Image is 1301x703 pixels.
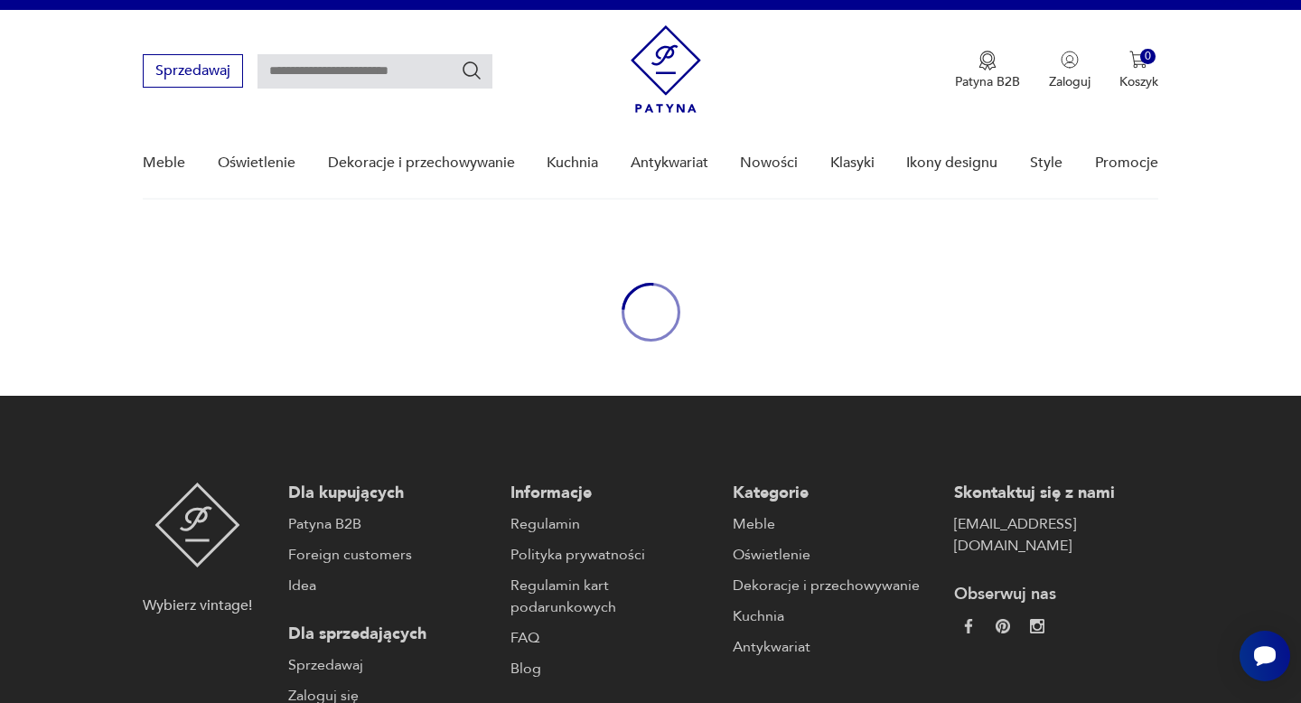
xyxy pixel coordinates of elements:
[955,73,1020,90] p: Patyna B2B
[510,544,715,566] a: Polityka prywatności
[954,584,1158,605] p: Obserwuj nas
[288,575,492,596] a: Idea
[1049,73,1090,90] p: Zaloguj
[631,25,701,113] img: Patyna - sklep z meblami i dekoracjami vintage
[510,483,715,504] p: Informacje
[288,623,492,645] p: Dla sprzedających
[733,575,937,596] a: Dekoracje i przechowywanie
[830,128,875,198] a: Klasyki
[1030,619,1044,633] img: c2fd9cf7f39615d9d6839a72ae8e59e5.webp
[1030,128,1062,198] a: Style
[1049,51,1090,90] button: Zaloguj
[143,595,252,616] p: Wybierz vintage!
[955,51,1020,90] a: Ikona medaluPatyna B2B
[906,128,997,198] a: Ikony designu
[510,627,715,649] a: FAQ
[978,51,997,70] img: Ikona medalu
[1095,128,1158,198] a: Promocje
[510,658,715,680] a: Blog
[143,54,243,88] button: Sprzedawaj
[1129,51,1147,69] img: Ikona koszyka
[1119,51,1158,90] button: 0Koszyk
[461,60,482,81] button: Szukaj
[1119,73,1158,90] p: Koszyk
[288,513,492,535] a: Patyna B2B
[733,636,937,658] a: Antykwariat
[288,544,492,566] a: Foreign customers
[510,513,715,535] a: Regulamin
[733,605,937,627] a: Kuchnia
[733,483,937,504] p: Kategorie
[143,66,243,79] a: Sprzedawaj
[328,128,515,198] a: Dekoracje i przechowywanie
[954,483,1158,504] p: Skontaktuj się z nami
[1061,51,1079,69] img: Ikonka użytkownika
[510,575,715,618] a: Regulamin kart podarunkowych
[961,619,976,633] img: da9060093f698e4c3cedc1453eec5031.webp
[996,619,1010,633] img: 37d27d81a828e637adc9f9cb2e3d3a8a.webp
[740,128,798,198] a: Nowości
[1140,49,1156,64] div: 0
[733,544,937,566] a: Oświetlenie
[547,128,598,198] a: Kuchnia
[154,483,240,567] img: Patyna - sklep z meblami i dekoracjami vintage
[954,513,1158,557] a: [EMAIL_ADDRESS][DOMAIN_NAME]
[218,128,295,198] a: Oświetlenie
[288,483,492,504] p: Dla kupujących
[955,51,1020,90] button: Patyna B2B
[1240,631,1290,681] iframe: Smartsupp widget button
[288,654,492,676] a: Sprzedawaj
[631,128,708,198] a: Antykwariat
[733,513,937,535] a: Meble
[143,128,185,198] a: Meble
